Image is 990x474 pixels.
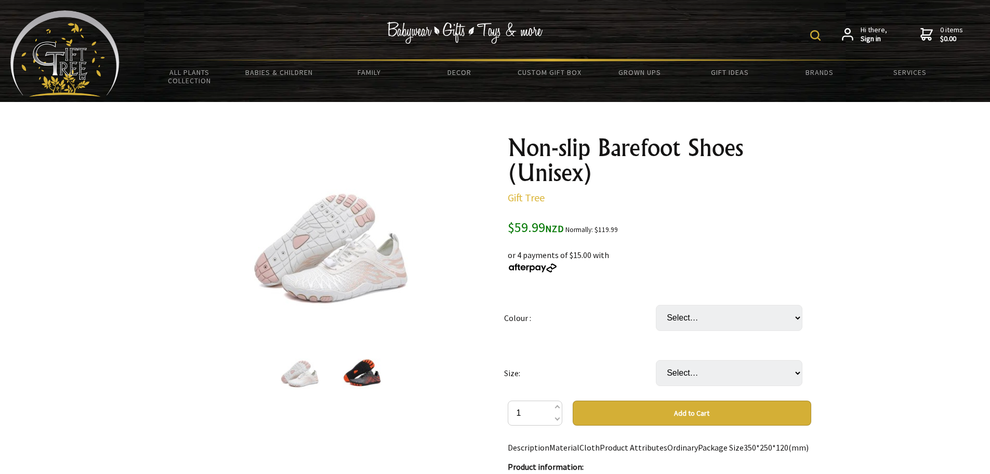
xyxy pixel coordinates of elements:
[810,30,821,41] img: product search
[144,61,234,92] a: All Plants Collection
[920,25,963,44] a: 0 items$0.00
[508,236,811,274] div: or 4 payments of $15.00 with
[861,34,887,44] strong: Sign in
[504,345,656,401] td: Size:
[508,191,545,204] a: Gift Tree
[504,290,656,345] td: Colour :
[414,61,504,83] a: Decor
[940,34,963,44] strong: $0.00
[342,351,382,391] img: Non-slip Barefoot Shoes (Unisex)
[324,61,414,83] a: Family
[280,351,320,391] img: Non-slip Barefoot Shoes (Unisex)
[505,61,595,83] a: Custom Gift Box
[573,401,811,426] button: Add to Cart
[861,25,887,44] span: Hi there,
[387,22,543,44] img: Babywear - Gifts - Toys & more
[775,61,865,83] a: Brands
[865,61,955,83] a: Services
[842,25,887,44] a: Hi there,Sign in
[940,25,963,44] span: 0 items
[595,61,684,83] a: Grown Ups
[234,61,324,83] a: Babies & Children
[565,225,618,234] small: Normally: $119.99
[10,10,120,97] img: Babyware - Gifts - Toys and more...
[250,156,412,318] img: Non-slip Barefoot Shoes (Unisex)
[508,441,811,454] p: DescriptionMaterialClothProduct AttributesOrdinaryPackage Size350*250*120(mm)
[508,219,564,236] span: $59.99
[508,135,811,185] h1: Non-slip Barefoot Shoes (Unisex)
[545,223,564,235] span: NZD
[508,263,558,273] img: Afterpay
[684,61,774,83] a: Gift Ideas
[508,462,584,472] strong: Product information:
